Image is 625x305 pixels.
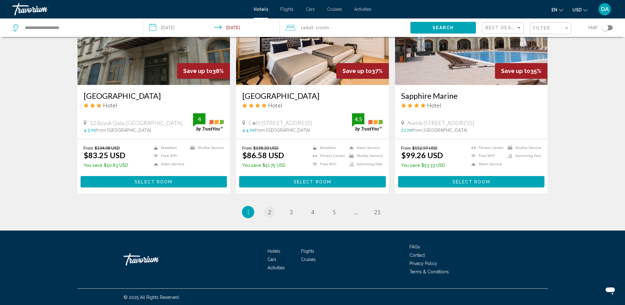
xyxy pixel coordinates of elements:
[572,5,587,14] button: Change currency
[318,25,329,30] span: Room
[401,145,411,150] span: From
[151,145,187,150] li: Breakfast
[12,3,247,15] a: Travorium
[84,145,93,150] span: From
[177,63,230,79] div: 38%
[254,7,268,12] a: Hotels
[290,209,293,215] span: 3
[294,179,331,184] span: Select Room
[242,163,286,168] p: $51.75 USD
[267,265,285,270] span: Activities
[352,115,364,123] div: 4.5
[303,25,314,30] span: Adult
[151,154,187,159] li: Free WiFi
[84,163,102,168] span: You save
[427,102,441,109] span: Hotel
[401,102,542,109] div: 4 star Hotel
[95,145,120,150] del: $134.08 USD
[314,23,329,32] span: , 1
[401,91,542,100] a: Sapphire Marine
[310,145,346,150] li: Breakfast
[248,119,312,126] span: Cəlil [STREET_ADDRESS]
[81,178,227,184] a: Select Room
[90,119,183,126] span: 12 Boyuk Qala, [GEOGRAPHIC_DATA]
[84,128,96,133] span: 4.3 mi
[398,178,545,184] a: Select Room
[346,154,383,159] li: Shuttle Service
[407,119,474,126] span: Namik [STREET_ADDRESS]
[242,150,284,160] ins: $86.58 USD
[193,113,224,131] img: trustyou-badge.svg
[311,209,314,215] span: 4
[255,128,310,133] span: from [GEOGRAPHIC_DATA]
[505,154,541,159] li: Swimming Pool
[124,295,180,300] span: © 2025 All Rights Reserved.
[374,209,380,215] span: 21
[81,176,227,187] button: Select Room
[409,261,437,266] a: Privacy Policy
[267,249,280,254] a: Hotels
[354,209,358,215] span: ...
[280,18,410,37] button: Travelers: 1 adult, 0 children
[268,102,282,109] span: Hotel
[501,68,530,74] span: Save up to
[533,26,551,30] span: Filter
[253,145,279,150] del: $138.33 USD
[597,3,613,16] button: User Menu
[242,91,383,100] a: [GEOGRAPHIC_DATA]
[242,102,383,109] div: 4 star Hotel
[346,162,383,167] li: Swimming Pool
[247,209,250,215] span: 1
[280,7,294,12] a: Flights
[401,163,445,168] p: $53.33 USD
[267,257,276,262] span: Cars
[552,7,557,12] span: en
[485,26,522,31] mat-select: Sort by
[588,23,598,32] span: Map
[151,162,187,167] li: Room Service
[301,257,316,262] a: Cruises
[401,163,420,168] span: You save
[598,25,613,30] button: Toggle map
[239,178,386,184] a: Select Room
[103,102,117,109] span: Hotel
[84,102,224,109] div: 3 star Hotel
[401,150,443,160] ins: $99.26 USD
[468,162,505,167] li: Room Service
[242,163,261,168] span: You save
[242,145,252,150] span: From
[485,25,518,30] span: Best Deals
[409,253,425,258] a: Contact
[412,145,437,150] del: $152.59 USD
[135,179,172,184] span: Select Room
[77,206,548,218] ul: Pagination
[342,68,372,74] span: Save up to
[495,63,548,79] div: 35%
[239,176,386,187] button: Select Room
[183,68,212,74] span: Save up to
[333,209,336,215] span: 5
[84,150,125,160] ins: $83.25 USD
[327,7,342,12] a: Cruises
[453,179,490,184] span: Select Room
[601,6,609,12] span: DA
[433,26,454,30] span: Search
[409,244,420,249] a: FAQs
[412,128,467,133] span: from [GEOGRAPHIC_DATA]
[354,7,371,12] a: Activities
[468,145,505,150] li: Fitness Center
[84,91,224,100] a: [GEOGRAPHIC_DATA]
[401,128,412,133] span: 7.1 mi
[310,154,346,159] li: Fitness Center
[409,269,449,274] a: Terms & Conditions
